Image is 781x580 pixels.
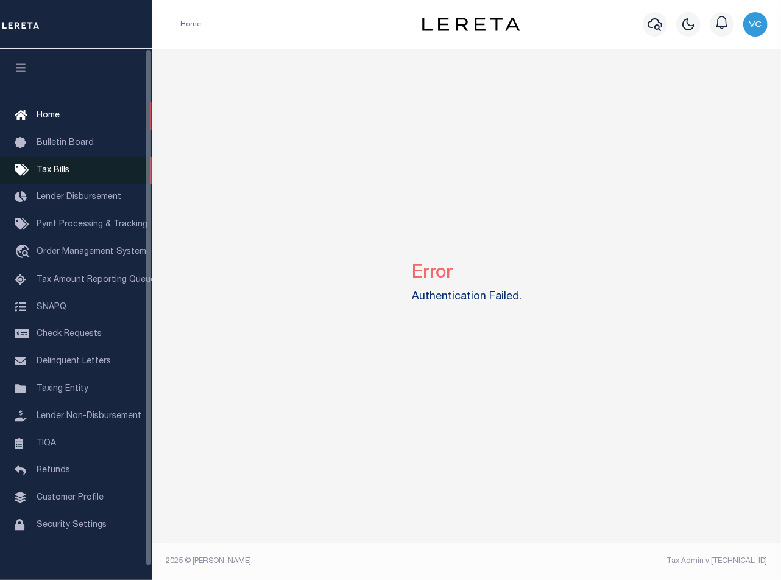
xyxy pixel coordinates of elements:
span: Bulletin Board [37,139,94,147]
span: Tax Amount Reporting Queue [37,276,155,284]
img: logo-dark.svg [422,18,520,31]
span: Check Requests [37,330,102,338]
span: Security Settings [37,521,107,529]
span: Delinquent Letters [37,357,111,366]
span: Tax Bills [37,166,69,175]
span: Refunds [37,466,70,475]
span: TIQA [37,439,56,447]
span: Pymt Processing & Tracking [37,220,147,229]
div: Tax Admin v.[TECHNICAL_ID] [476,556,768,567]
div: 2025 © [PERSON_NAME]. [157,556,467,567]
img: svg+xml;base64,PHN2ZyB4bWxucz0iaHR0cDovL3d3dy53My5vcmcvMjAwMC9zdmciIHBvaW50ZXItZXZlbnRzPSJub25lIi... [743,12,768,37]
label: Authentication Failed. [412,289,521,306]
span: Lender Disbursement [37,193,121,201]
span: Order Management System [37,248,146,256]
li: Home [180,19,201,30]
span: Taxing Entity [37,385,88,393]
span: Home [37,111,60,120]
h2: Error [412,253,521,284]
span: SNAPQ [37,302,66,311]
i: travel_explore [15,245,34,260]
span: Lender Non-Disbursement [37,412,141,421]
span: Customer Profile [37,494,104,502]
